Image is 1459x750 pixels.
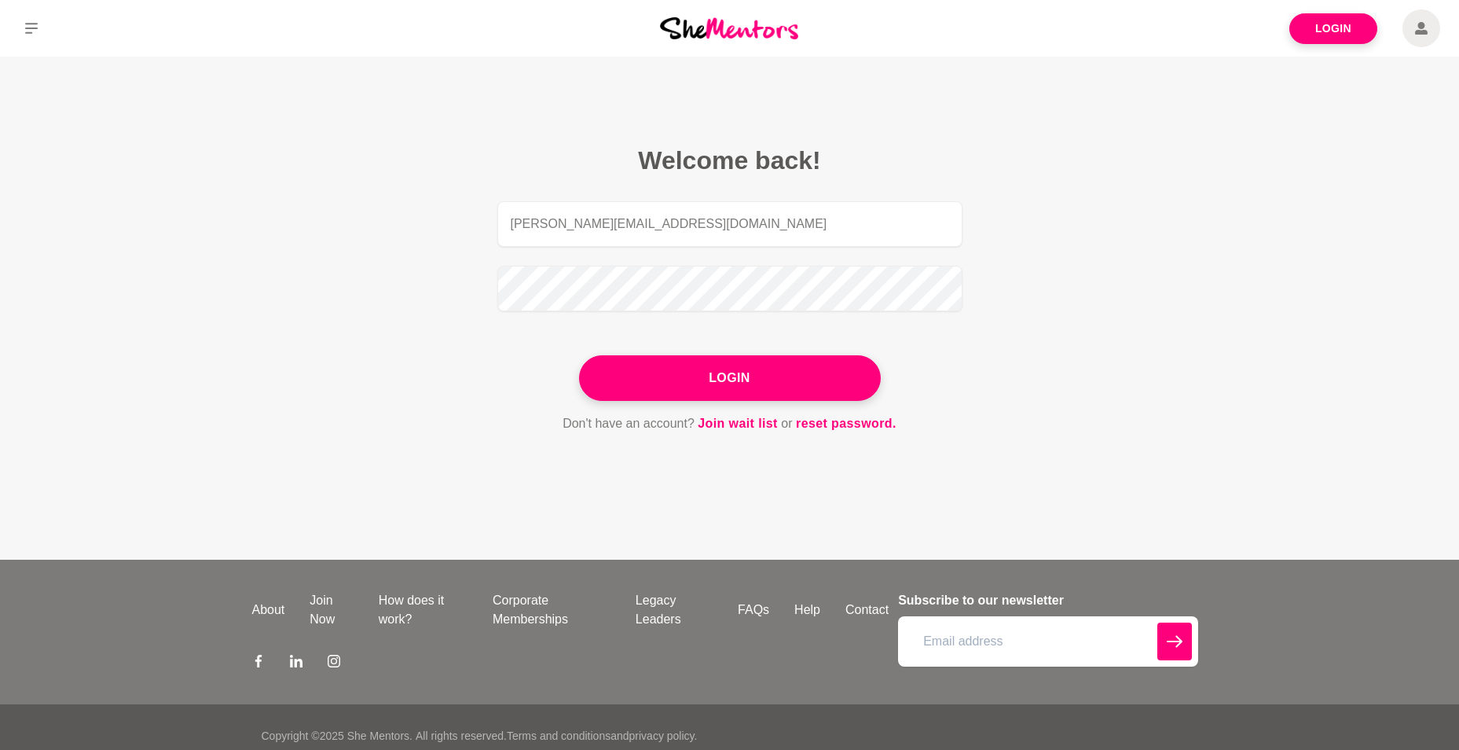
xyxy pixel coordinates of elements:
[252,654,265,673] a: Facebook
[262,728,412,744] p: Copyright © 2025 She Mentors .
[623,591,725,629] a: Legacy Leaders
[497,414,962,434] p: Don't have an account? or
[416,728,697,744] p: All rights reserved. and .
[328,654,340,673] a: Instagram
[1289,13,1377,44] a: Login
[497,145,962,176] h2: Welcome back!
[698,414,778,434] a: Join wait list
[898,616,1197,667] input: Email address
[833,601,901,619] a: Contact
[629,730,695,742] a: privacy policy
[660,17,798,39] img: She Mentors Logo
[497,201,962,247] input: Email address
[240,601,298,619] a: About
[898,591,1197,610] h4: Subscribe to our newsletter
[480,591,623,629] a: Corporate Memberships
[579,355,881,401] button: Login
[297,591,365,629] a: Join Now
[290,654,302,673] a: LinkedIn
[796,414,896,434] a: reset password.
[782,601,833,619] a: Help
[507,730,610,742] a: Terms and conditions
[725,601,782,619] a: FAQs
[366,591,480,629] a: How does it work?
